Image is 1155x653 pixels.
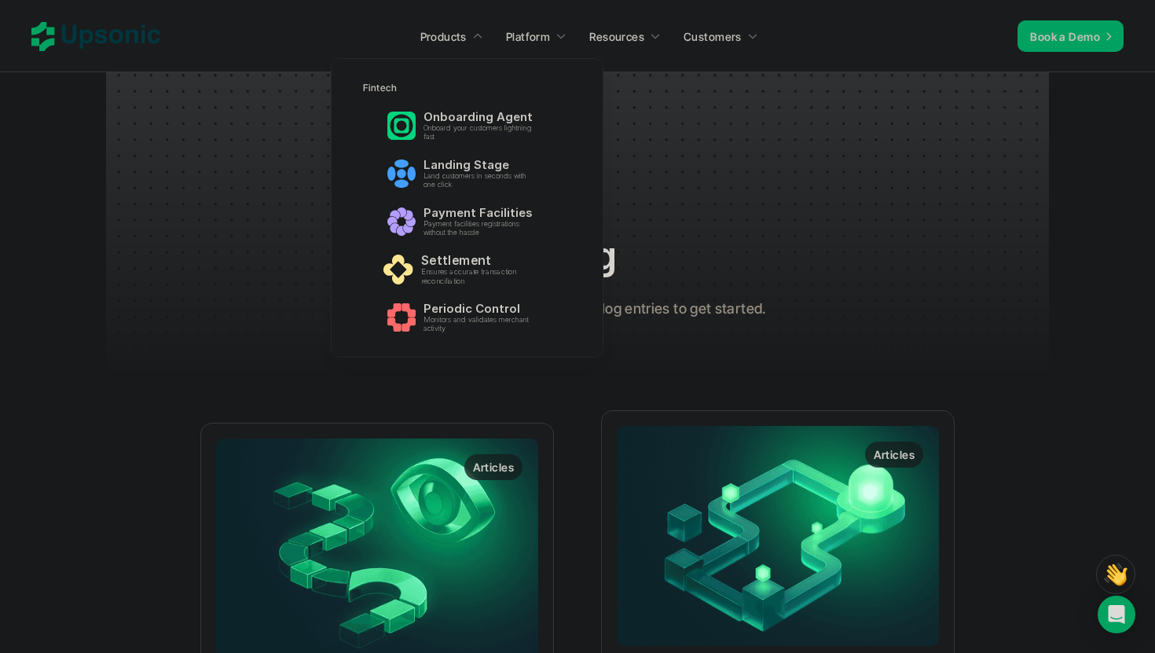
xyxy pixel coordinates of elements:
[1030,28,1100,45] p: Book a Demo
[617,426,939,646] a: Articles
[506,28,550,45] p: Platform
[423,172,537,189] p: Land customers in seconds with one click
[354,152,581,196] a: Landing StageLand customers in seconds with one click
[423,158,539,172] p: Landing Stage
[420,253,542,268] p: Settlement
[302,229,852,282] h1: Blog
[423,316,537,333] p: Monitors and validates merchant activity
[411,22,493,50] a: Products
[347,247,585,293] a: SettlementEnsures accurate transaction reconciliation
[354,104,581,148] a: Onboarding AgentOnboard your customers lightning fast
[684,28,742,45] p: Customers
[874,446,915,463] p: Articles
[423,206,539,220] p: Payment Facilities
[423,302,539,316] p: Periodic Control
[420,28,467,45] p: Products
[363,83,397,94] p: Fintech
[354,200,581,244] a: Payment FacilitiesPayment facilities registrations without the hassle
[423,110,539,124] p: Onboarding Agent
[1098,596,1135,633] div: Open Intercom Messenger
[589,28,644,45] p: Resources
[423,124,537,141] p: Onboard your customers lightning fast
[473,459,514,475] p: Articles
[354,295,581,339] a: Periodic ControlMonitors and validates merchant activity
[420,268,541,286] p: Ensures accurate transaction reconciliation
[423,220,537,237] p: Payment facilities registrations without the hassle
